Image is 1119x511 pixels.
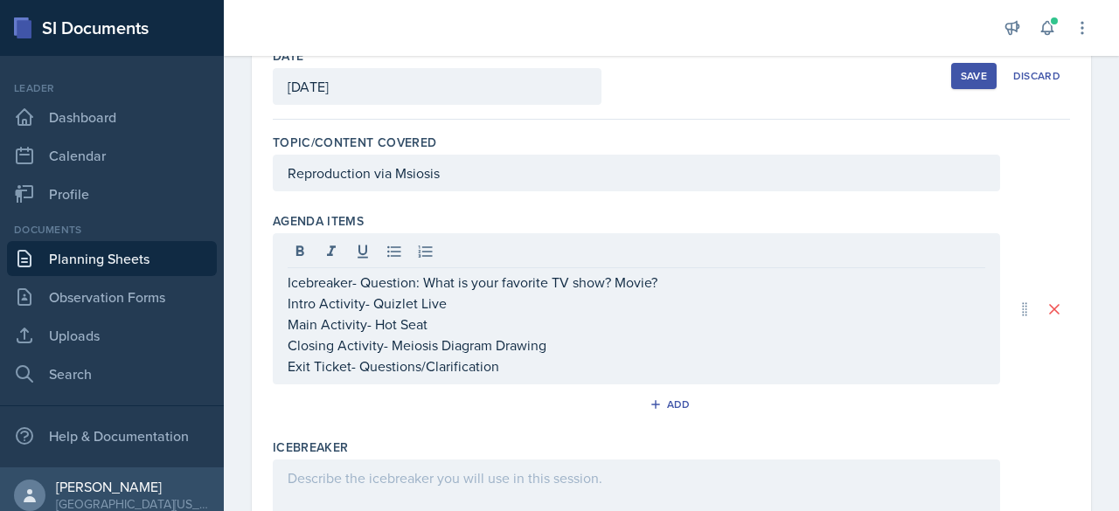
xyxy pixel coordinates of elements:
div: Help & Documentation [7,418,217,453]
a: Calendar [7,138,217,173]
p: Reproduction via Msiosis [288,162,985,183]
div: [PERSON_NAME] [56,478,210,495]
p: Intro Activity- Quizlet Live [288,293,985,314]
p: Closing Activity- Meiosis Diagram Drawing [288,335,985,356]
a: Search [7,356,217,391]
div: Documents [7,222,217,238]
a: Dashboard [7,100,217,135]
button: Discard [1004,63,1070,89]
div: Save [961,69,987,83]
a: Observation Forms [7,280,217,314]
p: Icebreaker- Question: What is your favorite TV show? Movie? [288,272,985,293]
div: Add [653,397,691,411]
a: Profile [7,176,217,211]
a: Planning Sheets [7,241,217,276]
button: Save [951,63,997,89]
a: Uploads [7,318,217,353]
label: Icebreaker [273,438,349,456]
label: Topic/Content Covered [273,134,436,151]
p: Main Activity- Hot Seat [288,314,985,335]
button: Add [643,391,700,418]
div: Leader [7,80,217,96]
div: Discard [1013,69,1060,83]
p: Exit Ticket- Questions/Clarification [288,356,985,376]
label: Date [273,47,303,65]
label: Agenda items [273,212,364,230]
